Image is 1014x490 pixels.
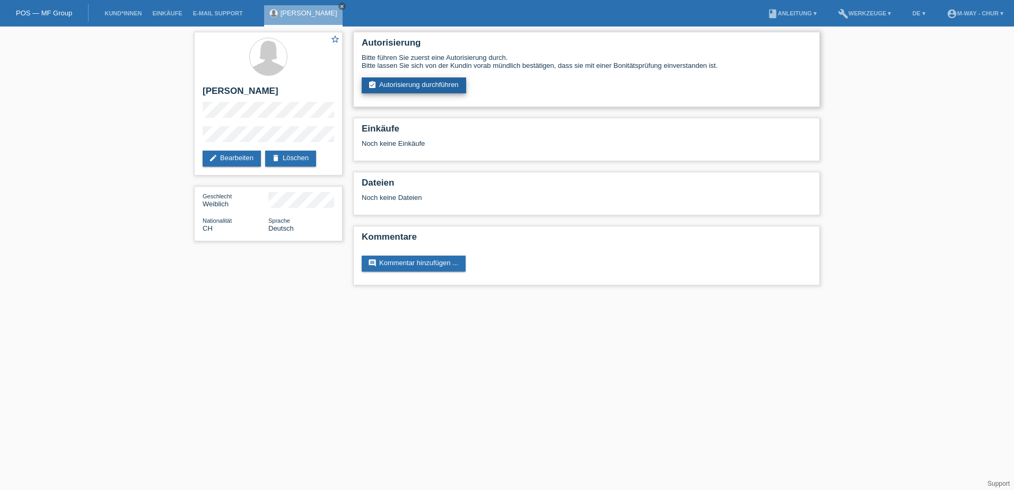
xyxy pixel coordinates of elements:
div: Bitte führen Sie zuerst eine Autorisierung durch. Bitte lassen Sie sich von der Kundin vorab münd... [362,54,811,69]
span: Sprache [268,217,290,224]
a: POS — MF Group [16,9,72,17]
a: deleteLöschen [265,151,316,167]
a: star_border [330,34,340,46]
h2: Autorisierung [362,38,811,54]
h2: Dateien [362,178,811,194]
a: Kund*innen [99,10,147,16]
i: build [838,8,849,19]
a: close [338,3,346,10]
span: Geschlecht [203,193,232,199]
a: buildWerkzeuge ▾ [833,10,897,16]
a: [PERSON_NAME] [281,9,337,17]
span: Schweiz [203,224,213,232]
i: assignment_turned_in [368,81,377,89]
h2: Kommentare [362,232,811,248]
a: account_circlem-way - Chur ▾ [941,10,1009,16]
i: book [767,8,778,19]
i: account_circle [947,8,957,19]
i: star_border [330,34,340,44]
i: edit [209,154,217,162]
span: Nationalität [203,217,232,224]
h2: Einkäufe [362,124,811,139]
a: bookAnleitung ▾ [762,10,822,16]
i: close [339,4,345,9]
div: Weiblich [203,192,268,208]
a: DE ▾ [907,10,930,16]
a: Support [987,480,1010,487]
a: E-Mail Support [188,10,248,16]
span: Deutsch [268,224,294,232]
i: delete [272,154,280,162]
h2: [PERSON_NAME] [203,86,334,102]
a: assignment_turned_inAutorisierung durchführen [362,77,466,93]
a: editBearbeiten [203,151,261,167]
div: Noch keine Einkäufe [362,139,811,155]
div: Noch keine Dateien [362,194,686,202]
i: comment [368,259,377,267]
a: commentKommentar hinzufügen ... [362,256,466,272]
a: Einkäufe [147,10,187,16]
